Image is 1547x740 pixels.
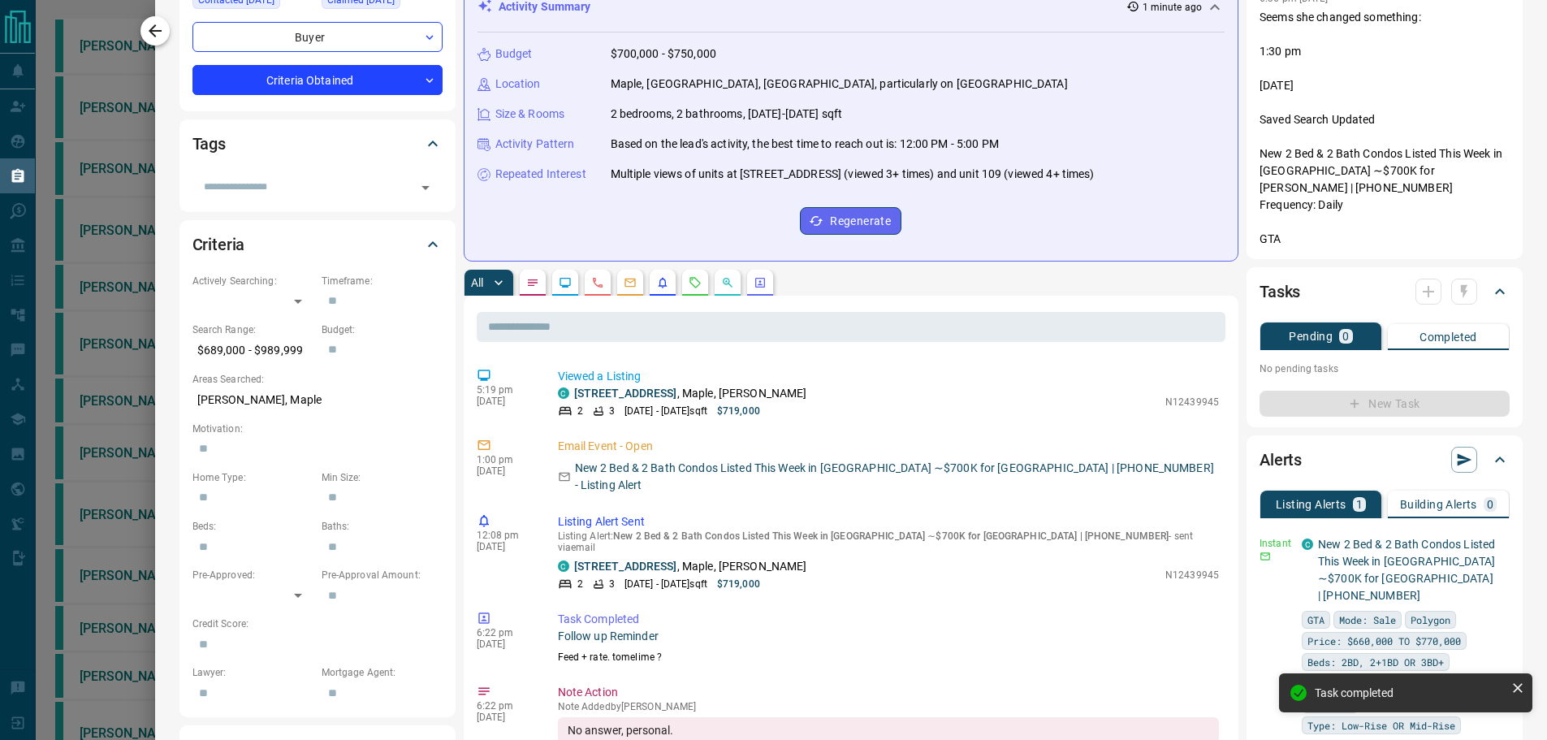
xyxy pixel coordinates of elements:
p: Location [495,76,541,93]
p: Home Type: [192,470,313,485]
h2: Alerts [1260,447,1302,473]
svg: Requests [689,276,702,289]
button: Open [414,176,437,199]
p: Activity Pattern [495,136,575,153]
p: 12:08 pm [477,530,534,541]
p: 3 [609,404,615,418]
div: condos.ca [558,387,569,399]
p: Building Alerts [1400,499,1477,510]
p: Budget: [322,322,443,337]
p: Pre-Approved: [192,568,313,582]
p: $689,000 - $989,999 [192,337,313,364]
p: 2 [577,577,583,591]
p: Credit Score: [192,617,443,631]
span: Polygon [1411,612,1450,628]
p: [DATE] [477,465,534,477]
p: Areas Searched: [192,372,443,387]
p: Pending [1289,331,1333,342]
h2: Criteria [192,232,245,257]
p: Mortgage Agent: [322,665,443,680]
div: condos.ca [1302,539,1313,550]
p: [DATE] [477,396,534,407]
button: Regenerate [800,207,901,235]
a: [STREET_ADDRESS] [574,560,677,573]
p: Budget [495,45,533,63]
p: 0 [1342,331,1349,342]
h2: Tags [192,131,226,157]
p: All [471,277,484,288]
p: , Maple, [PERSON_NAME] [574,558,807,575]
p: Motivation: [192,422,443,436]
div: condos.ca [558,560,569,572]
p: Follow up Reminder [558,628,1220,645]
p: $719,000 [717,577,760,591]
p: 1:00 pm [477,454,534,465]
p: Listing Alert Sent [558,513,1220,530]
svg: Email [1260,551,1271,562]
p: 6:22 pm [477,627,534,638]
span: GTA [1307,612,1324,628]
div: Tasks [1260,272,1510,311]
a: [STREET_ADDRESS] [574,387,677,400]
a: New 2 Bed & 2 Bath Condos Listed This Week in [GEOGRAPHIC_DATA] ∼$700K for [GEOGRAPHIC_DATA] | [P... [1318,538,1495,602]
div: Buyer [192,22,443,52]
div: Criteria Obtained [192,65,443,95]
p: Size & Rooms [495,106,565,123]
p: Note Added by [PERSON_NAME] [558,701,1220,712]
p: 3 [609,577,615,591]
p: [DATE] [477,638,534,650]
p: Note Action [558,684,1220,701]
svg: Calls [591,276,604,289]
p: Instant [1260,536,1292,551]
p: 1 [1356,499,1363,510]
p: 0 [1487,499,1493,510]
p: Seems she changed something: 1:30 pm [DATE] Saved Search Updated New 2 Bed & 2 Bath Condos Listed... [1260,9,1510,555]
p: Listing Alert : - sent via email [558,530,1220,553]
p: [PERSON_NAME], Maple [192,387,443,413]
span: Mode: Sale [1339,612,1396,628]
p: [DATE] [477,541,534,552]
p: , Maple, [PERSON_NAME] [574,385,807,402]
p: No pending tasks [1260,357,1510,381]
p: 2 [577,404,583,418]
p: Feed + rate. tomelime ? [558,650,1220,664]
p: Multiple views of units at [STREET_ADDRESS] (viewed 3+ times) and unit 109 (viewed 4+ times) [611,166,1095,183]
svg: Listing Alerts [656,276,669,289]
svg: Notes [526,276,539,289]
p: 5:19 pm [477,384,534,396]
p: Search Range: [192,322,313,337]
p: Completed [1420,331,1477,343]
p: Task Completed [558,611,1220,628]
p: Viewed a Listing [558,368,1220,385]
p: Repeated Interest [495,166,586,183]
p: Email Event - Open [558,438,1220,455]
svg: Lead Browsing Activity [559,276,572,289]
p: Based on the lead's activity, the best time to reach out is: 12:00 PM - 5:00 PM [611,136,999,153]
div: Task completed [1315,686,1505,699]
p: [DATE] - [DATE] sqft [624,404,707,418]
p: $719,000 [717,404,760,418]
p: [DATE] - [DATE] sqft [624,577,707,591]
p: [DATE] [477,712,534,723]
p: N12439945 [1165,568,1219,582]
p: Maple, [GEOGRAPHIC_DATA], [GEOGRAPHIC_DATA], particularly on [GEOGRAPHIC_DATA] [611,76,1068,93]
span: New 2 Bed & 2 Bath Condos Listed This Week in [GEOGRAPHIC_DATA] ∼$700K for [GEOGRAPHIC_DATA] | [P... [613,530,1169,542]
p: 2 bedrooms, 2 bathrooms, [DATE]-[DATE] sqft [611,106,843,123]
p: Actively Searching: [192,274,313,288]
p: Pre-Approval Amount: [322,568,443,582]
div: Criteria [192,225,443,264]
p: Lawyer: [192,665,313,680]
span: Beds: 2BD, 2+1BD OR 3BD+ [1307,654,1444,670]
p: Min Size: [322,470,443,485]
div: Alerts [1260,440,1510,479]
p: Listing Alerts [1276,499,1346,510]
p: Timeframe: [322,274,443,288]
p: 6:22 pm [477,700,534,712]
svg: Emails [624,276,637,289]
span: Price: $660,000 TO $770,000 [1307,633,1461,649]
p: $700,000 - $750,000 [611,45,717,63]
h2: Tasks [1260,279,1300,305]
p: Beds: [192,519,313,534]
p: Baths: [322,519,443,534]
div: Tags [192,124,443,163]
